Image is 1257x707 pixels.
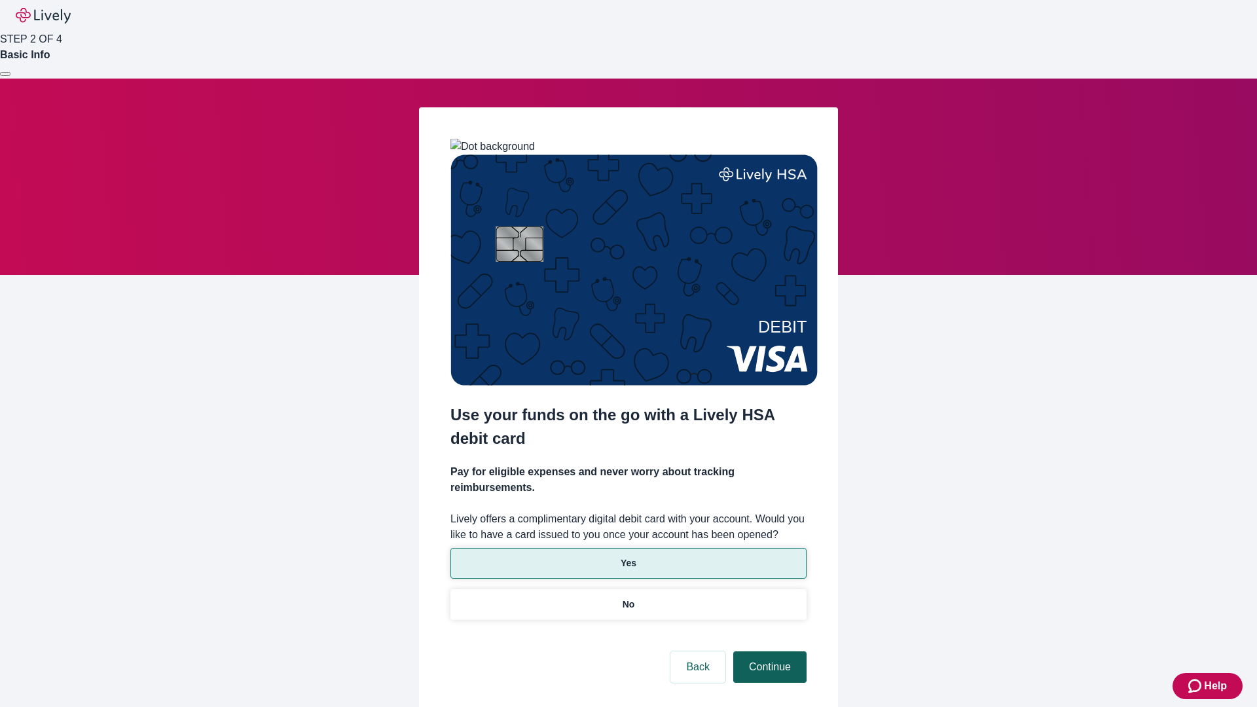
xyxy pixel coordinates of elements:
[450,511,807,543] label: Lively offers a complimentary digital debit card with your account. Would you like to have a card...
[16,8,71,24] img: Lively
[1204,678,1227,694] span: Help
[1188,678,1204,694] svg: Zendesk support icon
[1173,673,1243,699] button: Zendesk support iconHelp
[450,403,807,450] h2: Use your funds on the go with a Lively HSA debit card
[450,154,818,386] img: Debit card
[621,556,636,570] p: Yes
[623,598,635,611] p: No
[450,464,807,496] h4: Pay for eligible expenses and never worry about tracking reimbursements.
[450,139,535,154] img: Dot background
[450,548,807,579] button: Yes
[733,651,807,683] button: Continue
[670,651,725,683] button: Back
[450,589,807,620] button: No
